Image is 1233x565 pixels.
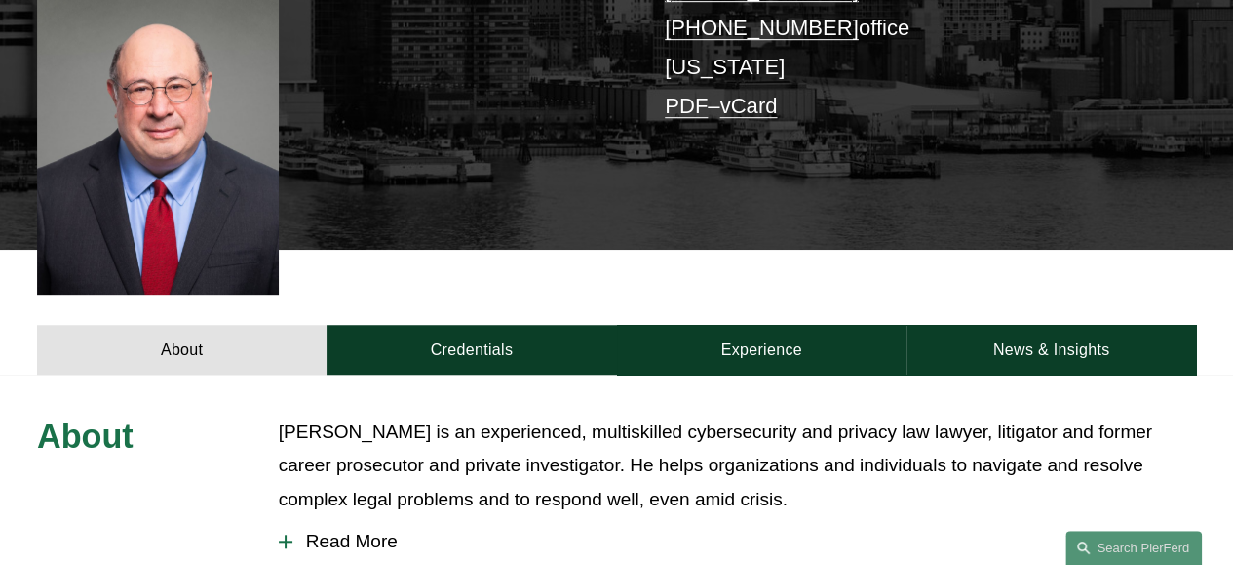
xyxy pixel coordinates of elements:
[279,416,1196,516] p: [PERSON_NAME] is an experienced, multiskilled cybersecurity and privacy law lawyer, litigator and...
[37,418,134,455] span: About
[719,94,777,118] a: vCard
[292,531,1196,552] span: Read More
[327,325,616,375] a: Credentials
[665,16,859,40] a: [PHONE_NUMBER]
[617,325,906,375] a: Experience
[906,325,1196,375] a: News & Insights
[665,94,708,118] a: PDF
[1065,531,1202,565] a: Search this site
[37,325,327,375] a: About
